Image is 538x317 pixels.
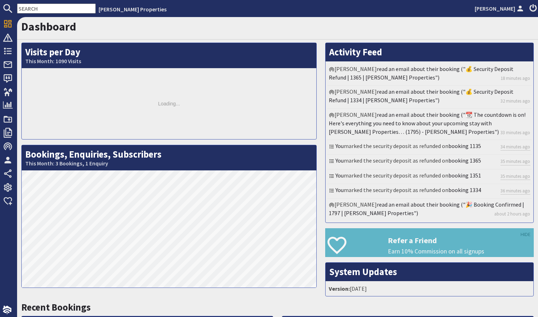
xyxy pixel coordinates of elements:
a: Refer a Friend Earn 10% Commission on all signups [325,228,534,257]
a: booking 1351 [448,172,481,179]
a: about 2 hours ago [494,211,530,217]
li: marked the security deposit as refunded on [327,155,532,169]
li: [PERSON_NAME] [327,199,532,221]
a: You [336,186,344,193]
a: 36 minutes ago [501,187,530,195]
a: You [336,172,344,179]
a: read an email about their booking ("💰 Security Deposit Refund | 1365 | [PERSON_NAME] Properties") [329,65,513,81]
a: Dashboard [21,20,76,34]
h2: Bookings, Enquiries, Subscribers [22,145,316,170]
a: System Updates [329,266,397,278]
a: 34 minutes ago [501,143,530,151]
a: You [336,142,344,149]
a: 33 minutes ago [501,129,530,136]
a: You [336,157,344,164]
a: read an email about their booking ("🎉 Booking Confirmed | 1797 | [PERSON_NAME] Properties") [329,201,524,217]
a: 32 minutes ago [501,98,530,104]
a: booking 1334 [448,186,481,193]
a: Activity Feed [329,46,382,58]
li: [DATE] [327,283,532,294]
li: marked the security deposit as refunded on [327,140,532,155]
a: 35 minutes ago [501,173,530,180]
a: booking 1135 [448,142,481,149]
a: read an email about their booking ("💰 Security Deposit Refund | 1334 | [PERSON_NAME] Properties") [329,88,513,104]
h2: Visits per Day [22,43,316,68]
li: marked the security deposit as refunded on [327,184,532,199]
a: 18 minutes ago [501,75,530,82]
li: marked the security deposit as refunded on [327,170,532,184]
h3: Refer a Friend [388,236,533,245]
input: SEARCH [17,4,96,13]
a: HIDE [521,231,531,239]
li: [PERSON_NAME] [327,63,532,86]
a: Recent Bookings [21,301,91,313]
a: 35 minutes ago [501,158,530,165]
a: booking 1365 [448,157,481,164]
div: Loading... [22,68,316,139]
li: [PERSON_NAME] [327,109,532,140]
small: This Month: 3 Bookings, 1 Enquiry [25,160,313,167]
small: This Month: 1090 Visits [25,58,313,65]
a: [PERSON_NAME] [475,4,525,13]
strong: Version: [329,285,350,292]
li: [PERSON_NAME] [327,86,532,109]
a: [PERSON_NAME] Properties [99,6,167,13]
img: staytech_i_w-64f4e8e9ee0a9c174fd5317b4b171b261742d2d393467e5bdba4413f4f884c10.svg [3,306,11,314]
p: Earn 10% Commission on all signups [388,247,533,256]
a: read an email about their booking ("📆 The countdown is on! Here's everything you need to know abo... [329,111,526,135]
